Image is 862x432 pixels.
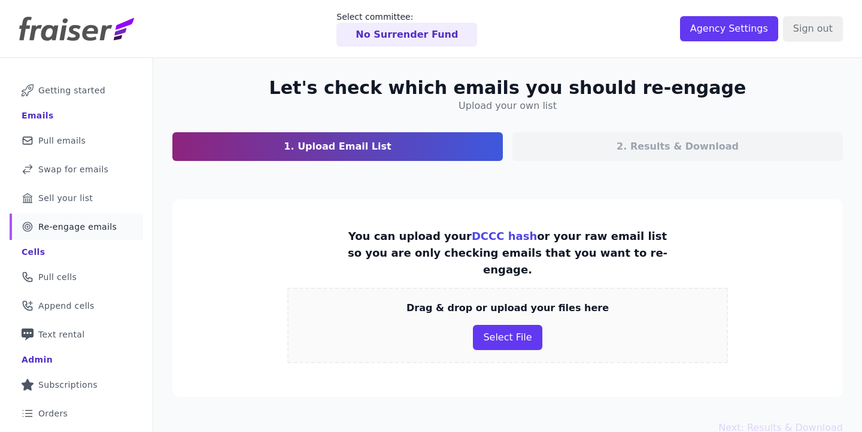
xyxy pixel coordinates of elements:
p: Drag & drop or upload your files here [406,301,609,315]
a: Pull cells [10,264,143,290]
a: Re-engage emails [10,214,143,240]
span: Re-engage emails [38,221,117,233]
p: 1. Upload Email List [284,139,391,154]
span: Sell your list [38,192,93,204]
div: Cells [22,246,45,258]
h2: Let's check which emails you should re-engage [269,77,746,99]
span: Orders [38,407,68,419]
span: Pull emails [38,135,86,147]
span: Text rental [38,328,85,340]
a: Orders [10,400,143,427]
input: Sign out [783,16,843,41]
p: No Surrender Fund [356,28,458,42]
p: You can upload your or your raw email list so you are only checking emails that you want to re-en... [342,228,673,278]
a: 1. Upload Email List [172,132,503,161]
a: Append cells [10,293,143,319]
button: Select File [473,325,542,350]
span: Pull cells [38,271,77,283]
a: DCCC hash [472,230,537,242]
a: Text rental [10,321,143,348]
div: Emails [22,109,54,121]
input: Agency Settings [680,16,778,41]
a: Pull emails [10,127,143,154]
a: Subscriptions [10,372,143,398]
p: Select committee: [336,11,477,23]
span: Append cells [38,300,95,312]
img: Fraiser Logo [19,17,134,41]
span: Swap for emails [38,163,108,175]
span: Subscriptions [38,379,98,391]
h4: Upload your own list [459,99,557,113]
span: Getting started [38,84,105,96]
p: 2. Results & Download [617,139,739,154]
a: Swap for emails [10,156,143,182]
div: Admin [22,354,53,366]
a: Getting started [10,77,143,104]
a: Sell your list [10,185,143,211]
a: Select committee: No Surrender Fund [336,11,477,47]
